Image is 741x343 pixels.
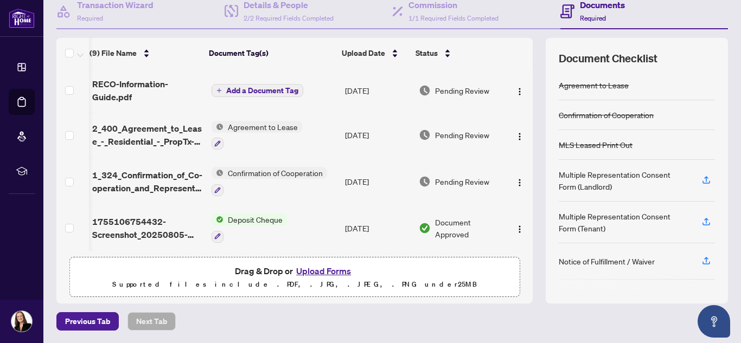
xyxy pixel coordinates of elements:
[226,87,298,94] span: Add a Document Tag
[511,82,528,99] button: Logo
[56,312,119,331] button: Previous Tab
[580,14,606,22] span: Required
[337,38,411,68] th: Upload Date
[515,178,524,187] img: Logo
[223,121,302,133] span: Agreement to Lease
[435,85,489,96] span: Pending Review
[127,312,176,331] button: Next Tab
[212,213,287,243] button: Status IconDeposit Cheque
[342,47,385,59] span: Upload Date
[511,126,528,144] button: Logo
[76,278,513,291] p: Supported files include .PDF, .JPG, .JPEG, .PNG under 25 MB
[341,112,414,159] td: [DATE]
[559,210,689,234] div: Multiple Representation Consent Form (Tenant)
[212,213,223,225] img: Status Icon
[244,14,334,22] span: 2/2 Required Fields Completed
[416,47,438,59] span: Status
[92,169,203,195] span: 1_324_Confirmation_of_Co-operation_and_Representation_-_Tenant_Landlord_-_PropTx-[PERSON_NAME].pdf
[515,132,524,141] img: Logo
[435,176,489,187] span: Pending Review
[212,121,302,150] button: Status IconAgreement to Lease
[559,169,689,192] div: Multiple Representation Consent Form (Landlord)
[9,8,35,28] img: logo
[419,85,431,96] img: Document Status
[92,77,203,103] span: RECO-Information-Guide.pdf
[212,167,223,179] img: Status Icon
[341,69,414,112] td: [DATE]
[511,173,528,190] button: Logo
[515,87,524,96] img: Logo
[92,122,203,148] span: 2_400_Agreement_to_Lease_-_Residential_-_PropTx-[PERSON_NAME].pdf
[85,38,205,68] th: (9) File Name
[235,264,354,278] span: Drag & Drop or
[77,14,103,22] span: Required
[92,215,203,241] span: 1755106754432-Screenshot_20250805-110158_Messages.jpg
[90,47,137,59] span: (9) File Name
[559,79,629,91] div: Agreement to Lease
[559,51,657,66] span: Document Checklist
[212,84,303,97] button: Add a Document Tag
[419,176,431,187] img: Document Status
[216,88,222,93] span: plus
[70,257,519,297] span: Drag & Drop orUpload FormsSupported files include .PDF, .JPG, .JPEG, .PNG under25MB
[435,129,489,141] span: Pending Review
[205,38,337,68] th: Document Tag(s)
[223,167,327,179] span: Confirmation of Cooperation
[212,167,327,196] button: Status IconConfirmation of Cooperation
[11,311,32,332] img: Profile Icon
[419,222,431,234] img: Document Status
[435,216,502,240] span: Document Approved
[511,219,528,237] button: Logo
[293,264,354,278] button: Upload Forms
[419,129,431,141] img: Document Status
[559,109,654,121] div: Confirmation of Cooperation
[408,14,499,22] span: 1/1 Required Fields Completed
[411,38,503,68] th: Status
[341,158,414,205] td: [DATE]
[559,255,655,267] div: Notice of Fulfillment / Waiver
[559,139,633,151] div: MLS Leased Print Out
[515,225,524,234] img: Logo
[212,121,223,133] img: Status Icon
[212,83,303,98] button: Add a Document Tag
[223,213,287,225] span: Deposit Cheque
[698,305,730,338] button: Open asap
[341,205,414,251] td: [DATE]
[65,313,110,330] span: Previous Tab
